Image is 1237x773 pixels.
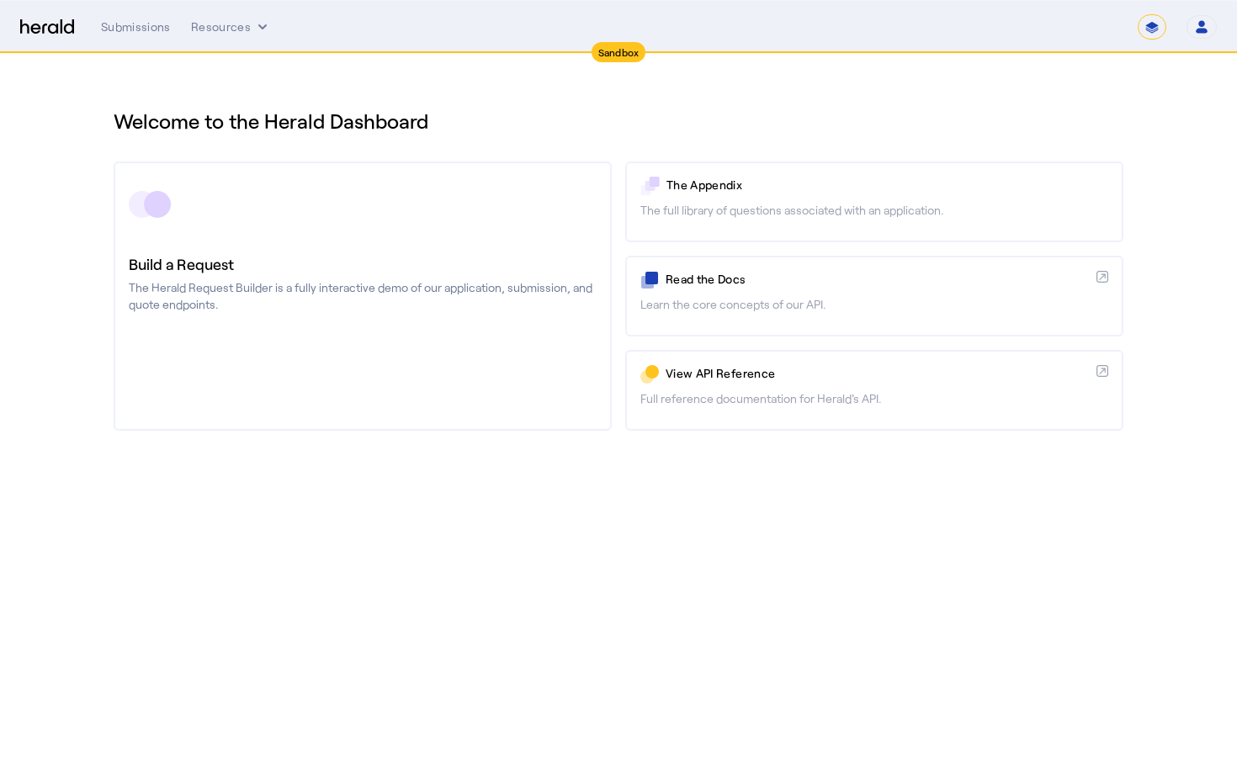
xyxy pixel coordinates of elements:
[191,19,271,35] button: Resources dropdown menu
[640,296,1108,313] p: Learn the core concepts of our API.
[129,279,597,313] p: The Herald Request Builder is a fully interactive demo of our application, submission, and quote ...
[666,271,1090,288] p: Read the Docs
[640,202,1108,219] p: The full library of questions associated with an application.
[625,161,1123,242] a: The AppendixThe full library of questions associated with an application.
[129,252,597,276] h3: Build a Request
[114,108,1123,135] h1: Welcome to the Herald Dashboard
[625,256,1123,336] a: Read the DocsLearn the core concepts of our API.
[101,19,171,35] div: Submissions
[20,19,74,35] img: Herald Logo
[625,350,1123,431] a: View API ReferenceFull reference documentation for Herald's API.
[666,365,1090,382] p: View API Reference
[666,177,1108,193] p: The Appendix
[114,161,612,431] a: Build a RequestThe Herald Request Builder is a fully interactive demo of our application, submiss...
[640,390,1108,407] p: Full reference documentation for Herald's API.
[592,42,646,62] div: Sandbox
